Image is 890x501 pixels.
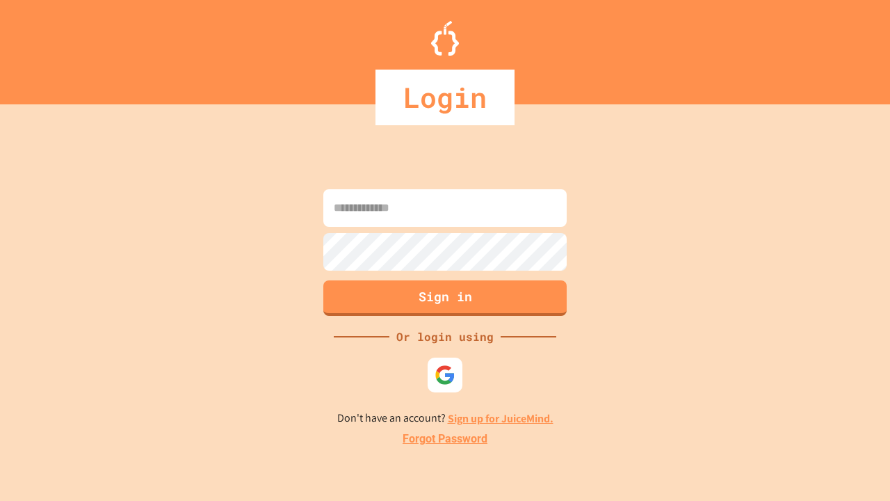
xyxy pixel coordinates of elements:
[403,431,487,447] a: Forgot Password
[435,365,455,385] img: google-icon.svg
[389,328,501,345] div: Or login using
[431,21,459,56] img: Logo.svg
[323,280,567,316] button: Sign in
[337,410,553,427] p: Don't have an account?
[448,411,553,426] a: Sign up for JuiceMind.
[375,70,515,125] div: Login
